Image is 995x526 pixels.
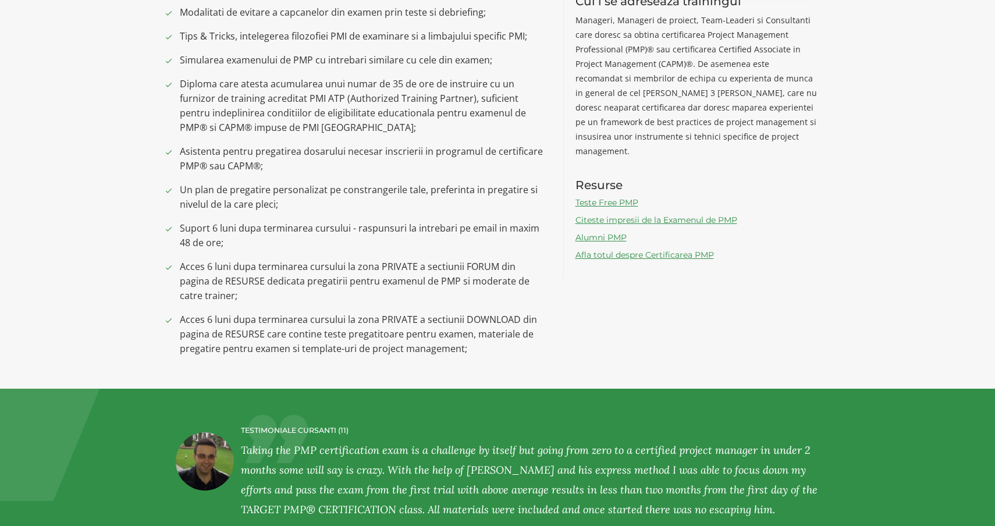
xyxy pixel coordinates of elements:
[575,232,627,243] a: Alumni PMP
[241,440,826,520] div: Taking the PMP certification exam is a challenge by itself but going from zero to a certified pro...
[180,260,546,303] span: Acces 6 luni dupa terminarea cursului la zona PRIVATE a sectiunii FORUM din pagina de RESURSE ded...
[180,53,546,67] span: Simularea examenului de PMP cu intrebari similare cu cele din examen;
[575,179,818,191] h3: Resurse
[575,13,818,158] p: Manageri, Manageri de proiect, Team-Leaderi si Consultanti care doresc sa obtina certificarea Pro...
[180,144,546,173] span: Asistenta pentru pregatirea dosarului necesar inscrierii in programul de certificare PMP® sau CAPM®;
[180,5,546,20] span: Modalitati de evitare a capcanelor din examen prin teste si debriefing;
[180,221,546,250] span: Suport 6 luni dupa terminarea cursului - raspunsuri la intrebari pe email in maxim 48 de ore;
[575,215,737,225] a: Citeste impresii de la Examenul de PMP
[575,250,714,260] a: Afla totul despre Certificarea PMP
[575,197,638,208] a: Teste Free PMP
[180,183,546,212] span: Un plan de pregatire personalizat pe constrangerile tale, preferinta in pregatire si nivelul de l...
[180,77,546,135] span: Diploma care atesta acumularea unui numar de 35 de ore de instruire cu un furnizor de training ac...
[241,427,826,435] h4: TESTIMONIALE CURSANTI (11)
[180,29,546,44] span: Tips & Tricks, intelegerea filozofiei PMI de examinare si a limbajului specific PMI;
[180,312,546,356] span: Acces 6 luni dupa terminarea cursului la zona PRIVATE a sectiunii DOWNLOAD din pagina de RESURSE ...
